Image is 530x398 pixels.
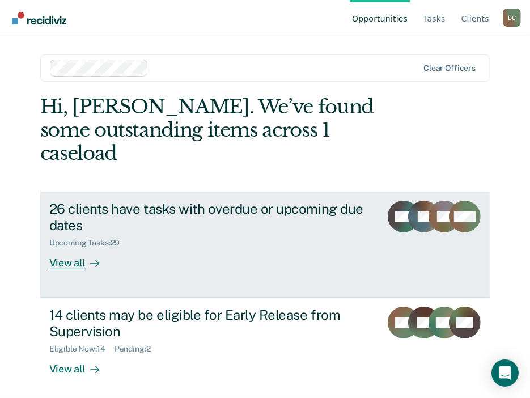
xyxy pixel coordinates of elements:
img: Recidiviz [12,12,66,24]
div: Eligible Now : 14 [49,344,115,354]
div: Upcoming Tasks : 29 [49,238,129,248]
a: 26 clients have tasks with overdue or upcoming due datesUpcoming Tasks:29View all [40,192,490,297]
div: Open Intercom Messenger [491,359,519,387]
div: View all [49,354,113,376]
div: View all [49,248,113,270]
div: 26 clients have tasks with overdue or upcoming due dates [49,201,372,234]
button: Profile dropdown button [503,9,521,27]
div: D C [503,9,521,27]
div: Clear officers [423,63,476,73]
div: 14 clients may be eligible for Early Release from Supervision [49,307,372,340]
div: Hi, [PERSON_NAME]. We’ve found some outstanding items across 1 caseload [40,95,400,164]
div: Pending : 2 [115,344,160,354]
